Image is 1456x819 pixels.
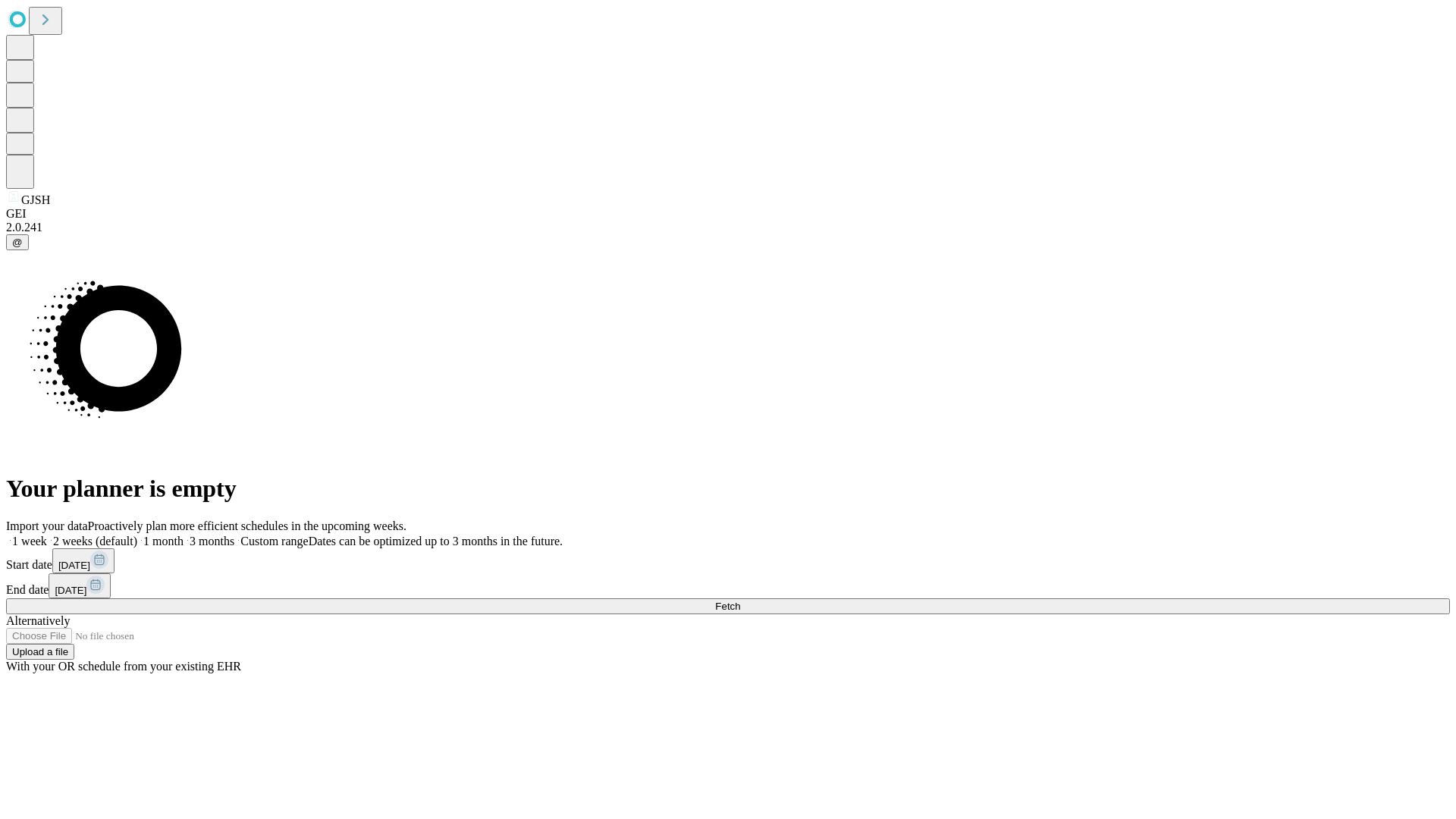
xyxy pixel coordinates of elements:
span: 1 month [143,535,184,548]
div: 2.0.241 [6,221,1450,234]
span: 2 weeks (default) [53,535,137,548]
span: Dates can be optimized up to 3 months in the future. [309,535,563,548]
button: @ [6,234,29,250]
div: End date [6,573,1450,598]
span: [DATE] [55,585,86,596]
span: [DATE] [58,560,90,571]
button: Upload a file [6,644,74,660]
span: 1 week [12,535,47,548]
span: Custom range [240,535,308,548]
span: Import your data [6,519,88,532]
h1: Your planner is empty [6,475,1450,503]
span: 3 months [190,535,234,548]
button: [DATE] [52,548,115,573]
button: [DATE] [49,573,111,598]
span: Fetch [715,601,740,612]
div: Start date [6,548,1450,573]
span: GJSH [21,193,50,206]
div: GEI [6,207,1450,221]
button: Fetch [6,598,1450,614]
span: Alternatively [6,614,70,627]
span: With your OR schedule from your existing EHR [6,660,241,673]
span: @ [12,237,23,248]
span: Proactively plan more efficient schedules in the upcoming weeks. [88,519,406,532]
